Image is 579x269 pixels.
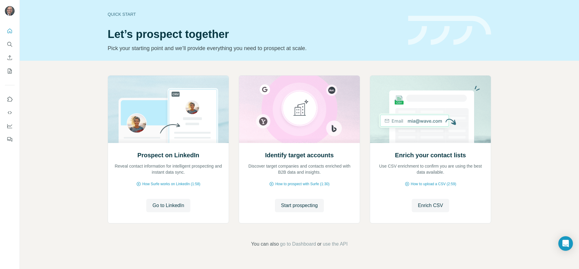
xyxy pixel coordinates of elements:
p: Reveal contact information for intelligent prospecting and instant data sync. [114,163,223,175]
img: banner [408,16,491,45]
h2: Prospect on LinkedIn [137,151,199,159]
p: Use CSV enrichment to confirm you are using the best data available. [376,163,485,175]
img: Enrich your contact lists [370,76,491,143]
span: How Surfe works on LinkedIn (1:58) [142,181,200,187]
span: Enrich CSV [418,202,443,209]
p: Pick your starting point and we’ll provide everything you need to prospect at scale. [108,44,401,53]
div: Quick start [108,11,401,17]
button: Search [5,39,15,50]
button: Use Surfe on LinkedIn [5,94,15,105]
h2: Identify target accounts [265,151,334,159]
button: Enrich CSV [412,199,449,212]
button: Go to LinkedIn [146,199,190,212]
span: How to upload a CSV (2:59) [411,181,456,187]
img: Identify target accounts [239,76,360,143]
button: Dashboard [5,121,15,131]
div: Open Intercom Messenger [558,236,573,251]
button: My lists [5,66,15,77]
button: Quick start [5,26,15,36]
span: Start prospecting [281,202,318,209]
img: Avatar [5,6,15,16]
h1: Let’s prospect together [108,28,401,40]
p: Discover target companies and contacts enriched with B2B data and insights. [245,163,354,175]
button: use the API [323,240,348,248]
button: Use Surfe API [5,107,15,118]
img: Prospect on LinkedIn [108,76,229,143]
h2: Enrich your contact lists [395,151,466,159]
button: go to Dashboard [280,240,316,248]
span: or [317,240,321,248]
button: Start prospecting [275,199,324,212]
span: Go to LinkedIn [152,202,184,209]
button: Feedback [5,134,15,145]
button: Enrich CSV [5,52,15,63]
span: You can also [251,240,279,248]
span: How to prospect with Surfe (1:30) [275,181,329,187]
